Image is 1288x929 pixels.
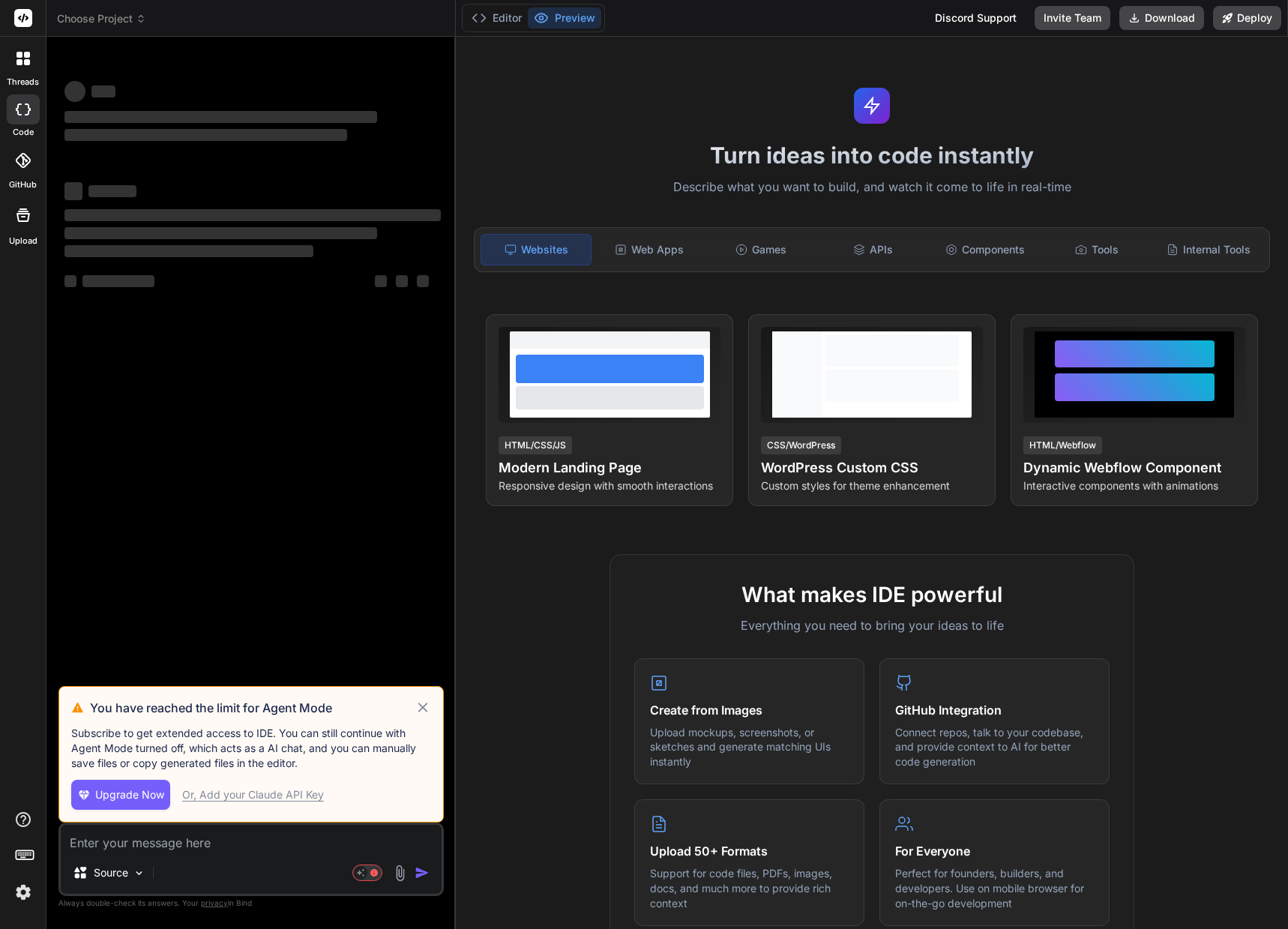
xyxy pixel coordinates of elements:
div: Web Apps [595,234,703,265]
p: Perfect for founders, builders, and developers. Use on mobile browser for on-the-go development [895,866,1094,910]
img: settings [10,880,36,905]
p: Always double-check its answers. Your in Bind [58,896,444,910]
p: Upload mockups, screenshots, or sketches and generate matching UIs instantly [650,725,849,769]
h4: Dynamic Webflow Component [1023,457,1245,478]
h1: Turn ideas into code instantly [465,142,1279,169]
label: threads [7,76,39,88]
span: ‌ [64,227,377,239]
p: Custom styles for theme enhancement [761,478,983,493]
img: Pick Models [133,867,145,880]
h4: Upload 50+ Formats [650,842,849,860]
div: APIs [819,234,927,265]
span: ‌ [417,275,429,287]
p: Describe what you want to build, and watch it come to life in real-time [465,178,1279,197]
span: ‌ [396,275,408,287]
h4: Modern Landing Page [499,457,720,478]
h4: For Everyone [895,842,1094,860]
p: Subscribe to get extended access to IDE. You can still continue with Agent Mode turned off, which... [71,726,431,771]
div: Tools [1042,234,1151,265]
p: Interactive components with animations [1023,478,1245,493]
span: ‌ [64,81,85,102]
span: ‌ [64,209,441,221]
span: ‌ [64,129,347,141]
div: CSS/WordPress [761,436,841,454]
span: Choose Project [57,11,146,26]
span: ‌ [91,85,115,97]
div: Websites [481,234,591,265]
img: attachment [391,865,409,882]
span: ‌ [64,182,82,200]
span: Upgrade Now [95,787,164,802]
p: Source [94,865,128,880]
span: privacy [201,898,228,907]
div: HTML/CSS/JS [499,436,572,454]
div: Discord Support [926,6,1026,30]
h4: WordPress Custom CSS [761,457,983,478]
span: ‌ [82,275,154,287]
p: Connect repos, talk to your codebase, and provide context to AI for better code generation [895,725,1094,769]
p: Support for code files, PDFs, images, docs, and much more to provide rich context [650,866,849,910]
p: Responsive design with smooth interactions [499,478,720,493]
span: ‌ [64,275,76,287]
label: GitHub [9,178,37,191]
button: Invite Team [1035,6,1110,30]
div: HTML/Webflow [1023,436,1102,454]
div: Internal Tools [1155,234,1263,265]
button: Preview [528,7,601,28]
p: Everything you need to bring your ideas to life [634,616,1110,634]
h3: You have reached the limit for Agent Mode [90,699,415,717]
button: Upgrade Now [71,780,170,810]
h4: Create from Images [650,701,849,719]
span: ‌ [64,245,313,257]
span: ‌ [64,111,377,123]
h2: What makes IDE powerful [634,579,1110,610]
h4: GitHub Integration [895,701,1094,719]
label: code [13,126,34,139]
span: ‌ [88,185,136,197]
div: Games [706,234,815,265]
span: ‌ [375,275,387,287]
img: icon [415,865,430,880]
label: Upload [9,235,37,247]
button: Deploy [1213,6,1281,30]
div: Or, Add your Claude API Key [182,787,324,802]
div: Components [930,234,1039,265]
button: Download [1119,6,1204,30]
button: Editor [466,7,528,28]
